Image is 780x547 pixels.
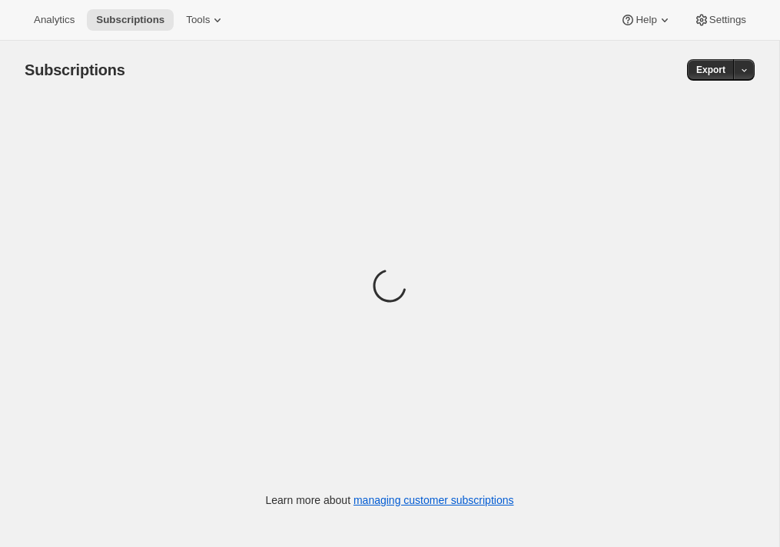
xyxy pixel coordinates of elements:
span: Analytics [34,14,75,26]
span: Subscriptions [96,14,164,26]
span: Export [696,64,725,76]
a: managing customer subscriptions [353,494,514,506]
span: Tools [186,14,210,26]
span: Settings [709,14,746,26]
button: Analytics [25,9,84,31]
button: Help [611,9,681,31]
button: Subscriptions [87,9,174,31]
button: Export [687,59,735,81]
button: Settings [685,9,755,31]
span: Help [636,14,656,26]
span: Subscriptions [25,61,125,78]
p: Learn more about [266,492,514,508]
button: Tools [177,9,234,31]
